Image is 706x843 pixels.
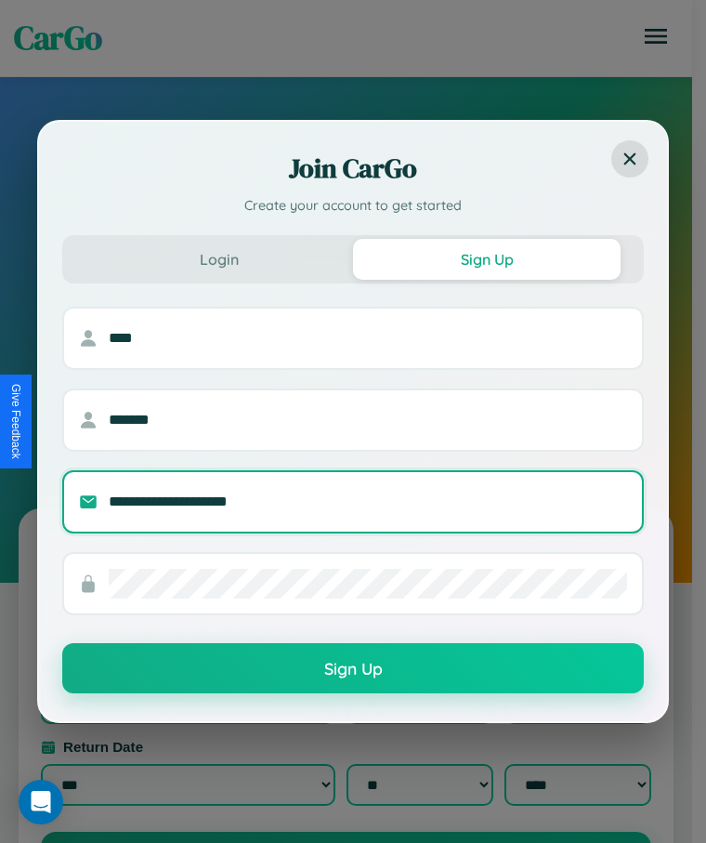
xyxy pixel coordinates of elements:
h2: Join CarGo [62,150,644,187]
p: Create your account to get started [62,196,644,217]
div: Open Intercom Messenger [19,780,63,824]
button: Sign Up [62,643,644,693]
div: Give Feedback [9,384,22,459]
button: Sign Up [353,239,621,280]
button: Login [85,239,353,280]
